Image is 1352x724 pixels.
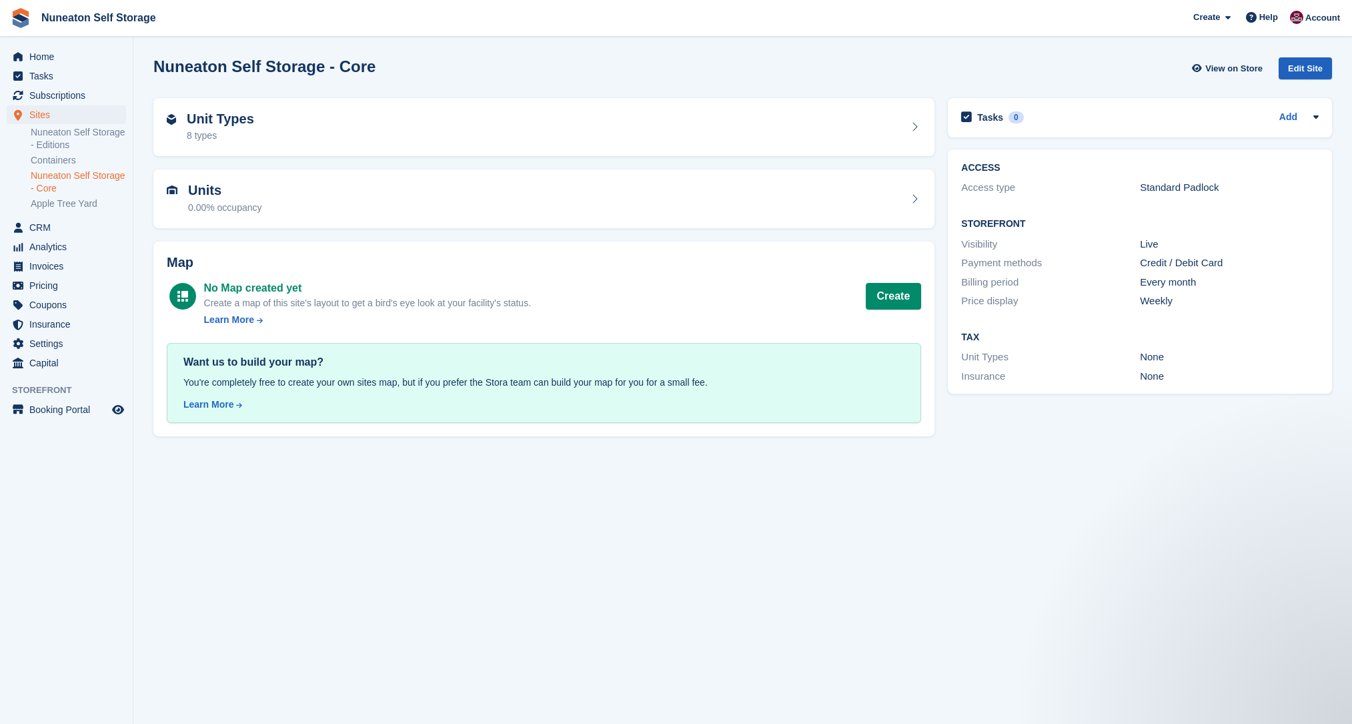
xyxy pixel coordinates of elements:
h2: Storefront [961,219,1319,230]
h2: ACCESS [961,163,1319,173]
span: Insurance [29,315,109,334]
div: None [1140,350,1319,365]
span: Storefront [12,384,133,397]
div: 0 [1008,111,1024,123]
div: Standard Padlock [1140,180,1319,196]
a: Learn More [204,313,531,327]
span: Coupons [29,296,109,314]
span: Account [1305,11,1340,25]
h2: Map [167,255,921,270]
span: Capital [29,354,109,372]
span: Tasks [29,67,109,85]
a: Preview store [110,402,126,418]
a: menu [7,276,126,295]
div: None [1140,369,1319,384]
div: Price display [961,294,1140,309]
a: Unit Types 8 types [153,98,934,157]
a: Nuneaton Self Storage [36,7,161,29]
a: menu [7,354,126,372]
a: Learn More [183,398,904,412]
a: menu [7,296,126,314]
a: menu [7,334,126,353]
a: menu [7,105,126,124]
a: menu [7,47,126,66]
div: No Map created yet [204,280,531,296]
a: menu [7,315,126,334]
div: Payment methods [961,256,1140,271]
span: CRM [29,218,109,237]
span: Help [1259,11,1278,24]
a: Apple Tree Yard [31,198,126,210]
a: Add [1279,110,1297,125]
div: Access type [961,180,1140,196]
div: 0.00% occupancy [188,201,262,215]
div: Credit / Debit Card [1140,256,1319,271]
img: Chris Palmer [1290,11,1303,24]
span: Subscriptions [29,86,109,105]
div: Edit Site [1279,57,1332,79]
div: 8 types [187,129,254,143]
span: Home [29,47,109,66]
a: menu [7,218,126,237]
span: Sites [29,105,109,124]
div: Every month [1140,275,1319,290]
a: View on Store [1190,57,1268,79]
span: Booking Portal [29,400,109,419]
h2: Tax [961,332,1319,343]
div: Learn More [183,398,233,412]
div: Create a map of this site's layout to get a bird's eye look at your facility's status. [204,296,531,310]
a: Nuneaton Self Storage - Editions [31,126,126,151]
a: menu [7,86,126,105]
span: Pricing [29,276,109,295]
div: Learn More [204,313,254,327]
div: Insurance [961,369,1140,384]
div: Unit Types [961,350,1140,365]
h2: Unit Types [187,111,254,127]
img: map-icn-white-8b231986280072e83805622d3debb4903e2986e43859118e7b4002611c8ef794.svg [177,291,188,302]
div: Want us to build your map? [183,354,904,370]
div: Weekly [1140,294,1319,309]
button: Create [866,283,922,310]
span: View on Store [1205,62,1263,75]
a: menu [7,67,126,85]
h2: Nuneaton Self Storage - Core [153,57,376,75]
span: Settings [29,334,109,353]
a: Containers [31,154,126,167]
img: unit-type-icn-2b2737a686de81e16bb02015468b77c625bbabd49415b5ef34ead5e3b44a266d.svg [167,114,176,125]
img: stora-icon-8386f47178a22dfd0bd8f6a31ec36ba5ce8667c1dd55bd0f319d3a0aa187defe.svg [11,8,31,28]
h2: Tasks [977,111,1003,123]
a: Nuneaton Self Storage - Core [31,169,126,195]
a: menu [7,257,126,276]
span: Invoices [29,257,109,276]
a: Units 0.00% occupancy [153,169,934,228]
div: You're completely free to create your own sites map, but if you prefer the Stora team can build y... [183,376,904,390]
div: Live [1140,237,1319,252]
h2: Units [188,183,262,198]
span: Create [1193,11,1220,24]
div: Visibility [961,237,1140,252]
div: Billing period [961,275,1140,290]
a: menu [7,400,126,419]
a: Edit Site [1279,57,1332,85]
a: menu [7,238,126,256]
img: unit-icn-7be61d7bf1b0ce9d3e12c5938cc71ed9869f7b940bace4675aadf7bd6d80202e.svg [167,186,177,195]
span: Analytics [29,238,109,256]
